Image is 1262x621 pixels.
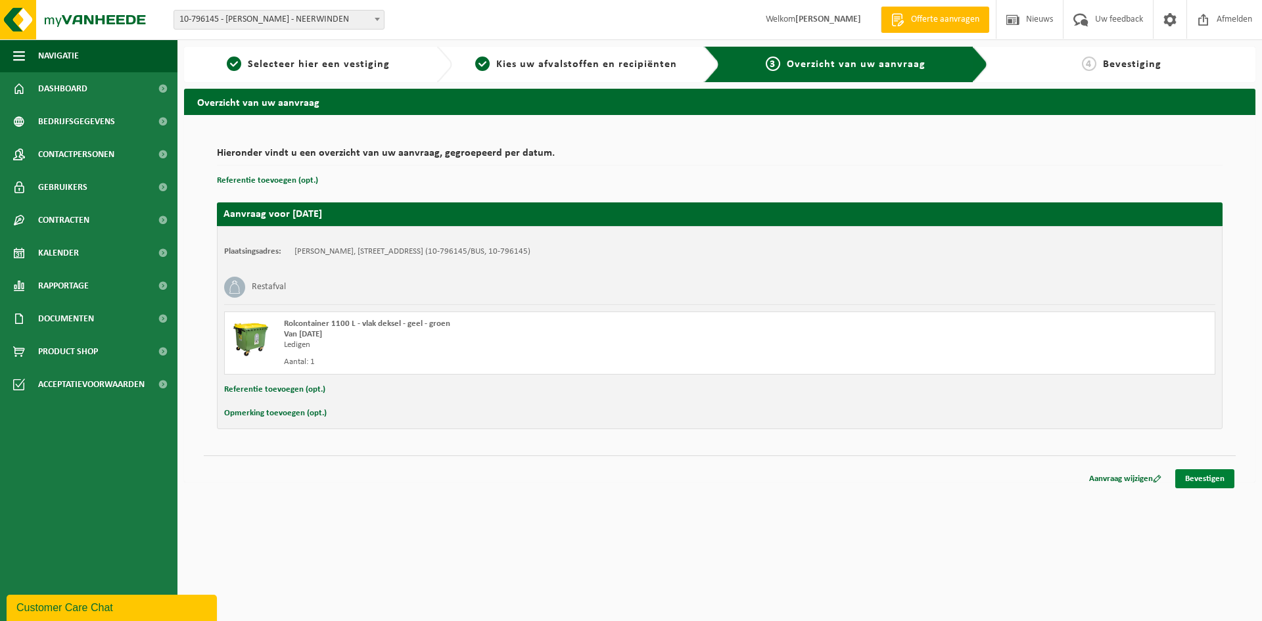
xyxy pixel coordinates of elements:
span: Navigatie [38,39,79,72]
h3: Restafval [252,277,286,298]
strong: Aanvraag voor [DATE] [223,209,322,219]
span: Bedrijfsgegevens [38,105,115,138]
a: Aanvraag wijzigen [1079,469,1171,488]
span: Kies uw afvalstoffen en recipiënten [496,59,677,70]
a: Offerte aanvragen [881,7,989,33]
img: WB-1100-HPE-GN-50.png [231,319,271,358]
span: Bevestiging [1103,59,1161,70]
div: Ledigen [284,340,772,350]
div: Aantal: 1 [284,357,772,367]
span: Rapportage [38,269,89,302]
span: Contracten [38,204,89,237]
span: 3 [766,57,780,71]
span: Gebruikers [38,171,87,204]
span: Offerte aanvragen [908,13,983,26]
span: Contactpersonen [38,138,114,171]
a: 1Selecteer hier een vestiging [191,57,426,72]
td: [PERSON_NAME], [STREET_ADDRESS] (10-796145/BUS, 10-796145) [294,246,530,257]
button: Referentie toevoegen (opt.) [224,381,325,398]
span: 10-796145 - JONATHAN SMESMAN - NEERWINDEN [174,10,385,30]
span: Overzicht van uw aanvraag [787,59,925,70]
a: 2Kies uw afvalstoffen en recipiënten [459,57,694,72]
button: Opmerking toevoegen (opt.) [224,405,327,422]
a: Bevestigen [1175,469,1234,488]
strong: Van [DATE] [284,330,322,338]
strong: [PERSON_NAME] [795,14,861,24]
span: Acceptatievoorwaarden [38,368,145,401]
span: 4 [1082,57,1096,71]
span: Selecteer hier een vestiging [248,59,390,70]
span: 10-796145 - JONATHAN SMESMAN - NEERWINDEN [174,11,384,29]
button: Referentie toevoegen (opt.) [217,172,318,189]
span: Dashboard [38,72,87,105]
span: Product Shop [38,335,98,368]
span: Documenten [38,302,94,335]
iframe: chat widget [7,592,220,621]
span: Rolcontainer 1100 L - vlak deksel - geel - groen [284,319,450,328]
span: 2 [475,57,490,71]
span: 1 [227,57,241,71]
span: Kalender [38,237,79,269]
h2: Overzicht van uw aanvraag [184,89,1255,114]
strong: Plaatsingsadres: [224,247,281,256]
h2: Hieronder vindt u een overzicht van uw aanvraag, gegroepeerd per datum. [217,148,1223,166]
